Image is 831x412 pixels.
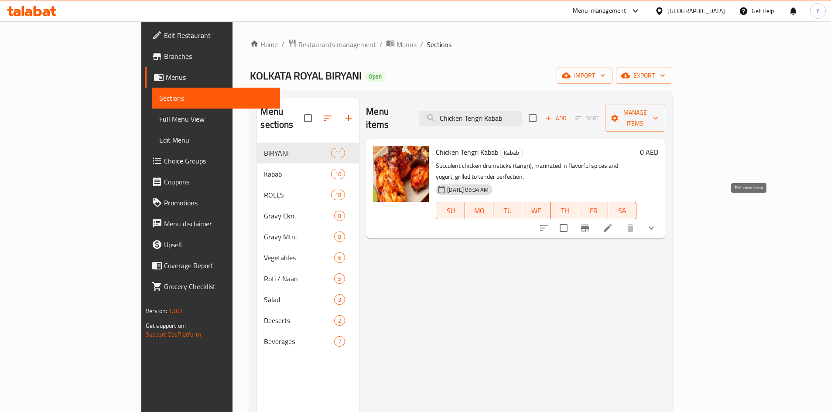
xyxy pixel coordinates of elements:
[164,177,273,187] span: Coupons
[146,320,186,331] span: Get support on:
[145,171,280,192] a: Coupons
[523,109,542,127] span: Select section
[145,46,280,67] a: Branches
[575,218,595,238] button: Branch-specific-item
[264,273,334,284] span: Roti / Naan
[386,39,417,50] a: Menus
[145,255,280,276] a: Coverage Report
[281,39,284,50] li: /
[436,160,636,182] p: Succulent chicken drumsticks (tangri), marinated in flavorful spices and yogurt, grilled to tende...
[257,247,359,268] div: Vegetables6
[334,294,345,305] div: items
[570,112,605,125] span: Select section first
[257,226,359,247] div: Gravy Mtn.8
[641,218,662,238] button: show more
[620,218,641,238] button: delete
[264,211,334,221] span: Gravy Ckn.
[257,268,359,289] div: Roti / Naan5
[257,163,359,184] div: Kabab10
[145,276,280,297] a: Grocery Checklist
[365,72,385,82] div: Open
[608,202,637,219] button: SA
[299,109,317,127] span: Select all sections
[164,218,273,229] span: Menu disclaimer
[288,39,376,50] a: Restaurants management
[168,305,182,317] span: 1.0.0
[334,211,345,221] div: items
[152,88,280,109] a: Sections
[436,202,465,219] button: SU
[544,113,568,123] span: Add
[338,108,359,129] button: Add section
[397,39,417,50] span: Menus
[493,202,522,219] button: TU
[334,315,345,326] div: items
[159,114,273,124] span: Full Menu View
[264,169,331,179] span: Kabab
[366,105,408,131] h2: Menu items
[159,93,273,103] span: Sections
[164,51,273,61] span: Branches
[264,190,331,200] span: ROLLS
[250,66,362,85] span: KOLKATA ROYAL BIRYANI
[373,146,429,202] img: Chicken Tengri Kabab
[334,252,345,263] div: items
[257,289,359,310] div: Salad3
[542,112,570,125] button: Add
[264,148,331,158] span: BIRYANI
[334,273,345,284] div: items
[667,6,725,16] div: [GEOGRAPHIC_DATA]
[250,39,672,50] nav: breadcrumb
[500,148,523,158] span: Kabab
[159,135,273,145] span: Edit Menu
[420,39,423,50] li: /
[145,67,280,88] a: Menus
[551,202,579,219] button: TH
[335,212,345,220] span: 8
[257,331,359,352] div: Beverages7
[557,68,612,84] button: import
[332,191,345,199] span: 18
[533,218,554,238] button: sort-choices
[332,170,345,178] span: 10
[616,68,672,84] button: export
[440,204,461,217] span: SU
[646,223,657,233] svg: Show Choices
[145,25,280,46] a: Edit Restaurant
[573,6,626,16] div: Menu-management
[522,202,551,219] button: WE
[419,111,522,126] input: search
[612,204,633,217] span: SA
[264,315,334,326] span: Deeserts
[579,202,608,219] button: FR
[264,294,334,305] span: Salad
[164,30,273,41] span: Edit Restaurant
[264,232,334,242] span: Gravy Mtn.
[444,186,492,194] span: [DATE] 09:34 AM
[332,149,345,157] span: 11
[166,72,273,82] span: Menus
[146,329,201,340] a: Support.OpsPlatform
[152,109,280,129] a: Full Menu View
[640,146,658,158] h6: 0 AED
[164,281,273,292] span: Grocery Checklist
[146,305,167,317] span: Version:
[469,204,490,217] span: MO
[257,184,359,205] div: ROLLS18
[264,252,334,263] div: Vegetables
[334,232,345,242] div: items
[331,190,345,200] div: items
[335,233,345,241] span: 8
[264,336,334,347] span: Beverages
[145,192,280,213] a: Promotions
[145,213,280,234] a: Menu disclaimer
[335,337,345,346] span: 7
[152,129,280,150] a: Edit Menu
[334,336,345,347] div: items
[335,275,345,283] span: 5
[542,112,570,125] span: Add item
[317,108,338,129] span: Sort sections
